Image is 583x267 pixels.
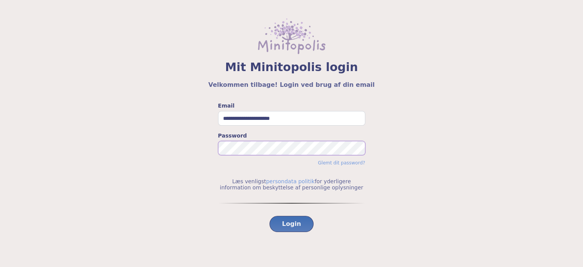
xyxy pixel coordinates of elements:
[269,216,314,232] button: Login
[18,80,565,90] h5: Velkommen tilbage! Login ved brug af din email
[318,160,365,166] a: Glemt dit password?
[282,219,301,229] span: Login
[18,60,565,74] span: Mit Minitopolis login
[266,178,315,184] a: persondata politik
[218,102,365,109] label: Email
[218,178,365,191] p: Læs venligst for yderligere information om beskyttelse af personlige oplysninger
[218,132,365,139] label: Password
